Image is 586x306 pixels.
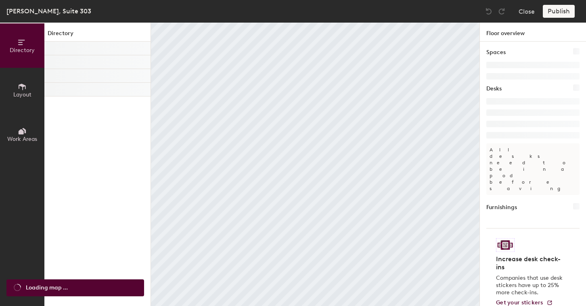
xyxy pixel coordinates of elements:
[44,29,151,42] h1: Directory
[480,23,586,42] h1: Floor overview
[13,91,31,98] span: Layout
[496,275,565,296] p: Companies that use desk stickers have up to 25% more check-ins.
[6,6,91,16] div: [PERSON_NAME], Suite 303
[519,5,535,18] button: Close
[486,84,502,93] h1: Desks
[496,238,515,252] img: Sticker logo
[485,7,493,15] img: Undo
[486,203,517,212] h1: Furnishings
[151,23,479,306] canvas: Map
[496,299,543,306] span: Get your stickers
[10,47,35,54] span: Directory
[498,7,506,15] img: Redo
[26,283,68,292] span: Loading map ...
[486,48,506,57] h1: Spaces
[486,143,580,195] p: All desks need to be in a pod before saving
[7,136,37,143] span: Work Areas
[496,255,565,271] h4: Increase desk check-ins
